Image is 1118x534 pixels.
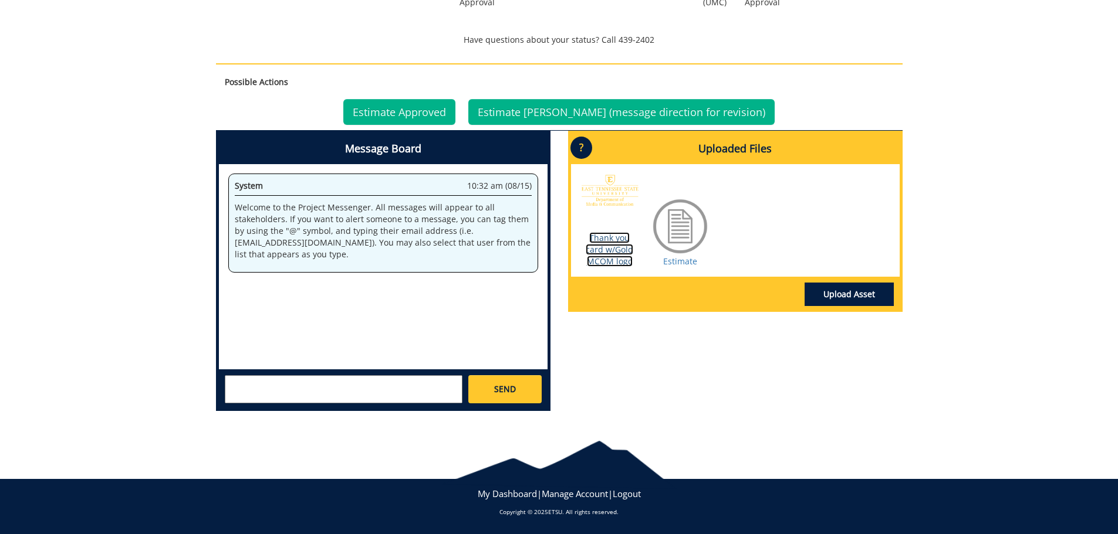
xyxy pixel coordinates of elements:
[805,283,894,306] a: Upload Asset
[235,180,263,191] span: System
[494,383,516,395] span: SEND
[468,375,541,403] a: SEND
[216,34,903,46] p: Have questions about your status? Call 439-2402
[548,508,562,516] a: ETSU
[467,180,532,192] span: 10:32 am (08/15)
[570,137,592,159] p: ?
[663,256,697,267] a: Estimate
[219,134,548,164] h4: Message Board
[225,76,288,87] strong: Possible Actions
[478,488,537,499] a: My Dashboard
[571,134,900,164] h4: Uploaded Files
[613,488,641,499] a: Logout
[542,488,608,499] a: Manage Account
[225,375,462,403] textarea: messageToSend
[586,232,633,267] a: Thank you card w/Gold MCOM logo
[468,99,775,125] a: Estimate [PERSON_NAME] (message direction for revision)
[235,202,532,260] p: Welcome to the Project Messenger. All messages will appear to all stakeholders. If you want to al...
[343,99,455,125] a: Estimate Approved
